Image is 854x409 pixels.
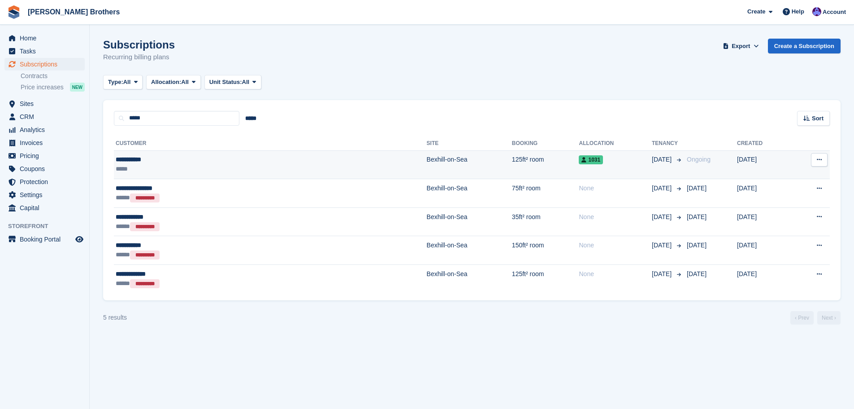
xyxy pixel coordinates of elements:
[4,176,85,188] a: menu
[20,97,74,110] span: Sites
[103,313,127,322] div: 5 results
[427,150,512,179] td: Bexhill-on-Sea
[789,311,842,325] nav: Page
[103,75,143,90] button: Type: All
[242,78,250,87] span: All
[4,202,85,214] a: menu
[652,155,673,164] span: [DATE]
[652,212,673,222] span: [DATE]
[4,189,85,201] a: menu
[209,78,242,87] span: Unit Status:
[4,32,85,44] a: menu
[204,75,261,90] button: Unit Status: All
[687,185,707,192] span: [DATE]
[652,184,673,193] span: [DATE]
[732,42,750,51] span: Export
[579,155,603,164] span: 1031
[687,156,711,163] span: Ongoing
[4,97,85,110] a: menu
[21,72,85,80] a: Contracts
[512,179,579,208] td: 75ft² room
[20,58,74,70] span: Subscriptions
[4,136,85,149] a: menu
[579,136,652,151] th: Allocation
[792,7,804,16] span: Help
[737,207,790,236] td: [DATE]
[20,189,74,201] span: Settings
[427,207,512,236] td: Bexhill-on-Sea
[114,136,427,151] th: Customer
[4,233,85,246] a: menu
[512,265,579,293] td: 125ft² room
[737,236,790,265] td: [DATE]
[687,213,707,220] span: [DATE]
[427,179,512,208] td: Bexhill-on-Sea
[20,32,74,44] span: Home
[737,150,790,179] td: [DATE]
[21,83,64,92] span: Price increases
[427,236,512,265] td: Bexhill-on-Sea
[687,242,707,249] span: [DATE]
[812,114,824,123] span: Sort
[103,39,175,51] h1: Subscriptions
[721,39,761,53] button: Export
[737,136,790,151] th: Created
[74,234,85,245] a: Preview store
[4,163,85,175] a: menu
[747,7,765,16] span: Create
[181,78,189,87] span: All
[768,39,841,53] a: Create a Subscription
[812,7,821,16] img: Becca Clark
[512,150,579,179] td: 125ft² room
[4,123,85,136] a: menu
[7,5,21,19] img: stora-icon-8386f47178a22dfd0bd8f6a31ec36ba5ce8667c1dd55bd0f319d3a0aa187defe.svg
[512,136,579,151] th: Booking
[687,270,707,277] span: [DATE]
[790,311,814,325] a: Previous
[20,233,74,246] span: Booking Portal
[737,179,790,208] td: [DATE]
[823,8,846,17] span: Account
[4,58,85,70] a: menu
[20,150,74,162] span: Pricing
[427,265,512,293] td: Bexhill-on-Sea
[123,78,131,87] span: All
[20,176,74,188] span: Protection
[24,4,123,19] a: [PERSON_NAME] Brothers
[579,241,652,250] div: None
[8,222,89,231] span: Storefront
[579,269,652,279] div: None
[427,136,512,151] th: Site
[652,269,673,279] span: [DATE]
[103,52,175,62] p: Recurring billing plans
[20,45,74,57] span: Tasks
[579,212,652,222] div: None
[151,78,181,87] span: Allocation:
[652,136,683,151] th: Tenancy
[20,123,74,136] span: Analytics
[70,83,85,92] div: NEW
[108,78,123,87] span: Type:
[512,236,579,265] td: 150ft² room
[21,82,85,92] a: Price increases NEW
[4,45,85,57] a: menu
[652,241,673,250] span: [DATE]
[20,163,74,175] span: Coupons
[512,207,579,236] td: 35ft² room
[4,150,85,162] a: menu
[20,110,74,123] span: CRM
[737,265,790,293] td: [DATE]
[817,311,841,325] a: Next
[20,202,74,214] span: Capital
[20,136,74,149] span: Invoices
[146,75,201,90] button: Allocation: All
[579,184,652,193] div: None
[4,110,85,123] a: menu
